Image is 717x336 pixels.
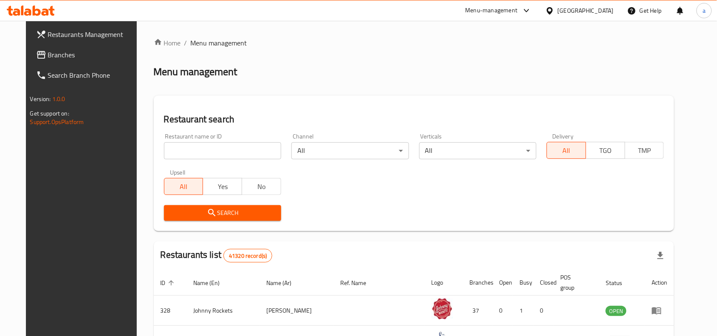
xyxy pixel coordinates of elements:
[260,296,333,326] td: [PERSON_NAME]
[291,142,409,159] div: All
[547,142,586,159] button: All
[52,93,65,104] span: 1.0.0
[48,50,139,60] span: Branches
[463,270,493,296] th: Branches
[161,278,177,288] span: ID
[432,298,453,319] img: Johnny Rockets
[550,144,583,157] span: All
[224,252,272,260] span: 41320 record(s)
[30,116,84,127] a: Support.OpsPlatform
[184,38,187,48] li: /
[168,181,200,193] span: All
[586,142,625,159] button: TGO
[161,248,273,263] h2: Restaurants list
[553,133,574,139] label: Delivery
[154,38,675,48] nav: breadcrumb
[246,181,278,193] span: No
[513,270,534,296] th: Busy
[558,6,614,15] div: [GEOGRAPHIC_DATA]
[650,246,671,266] div: Export file
[29,65,146,85] a: Search Branch Phone
[154,296,187,326] td: 328
[187,296,260,326] td: Johnny Rockets
[154,38,181,48] a: Home
[625,142,664,159] button: TMP
[154,65,237,79] h2: Menu management
[164,178,203,195] button: All
[48,70,139,80] span: Search Branch Phone
[30,108,69,119] span: Get support on:
[606,278,633,288] span: Status
[513,296,534,326] td: 1
[171,208,274,218] span: Search
[29,45,146,65] a: Branches
[652,305,667,316] div: Menu
[194,278,231,288] span: Name (En)
[48,29,139,40] span: Restaurants Management
[493,270,513,296] th: Open
[561,272,589,293] span: POS group
[164,113,664,126] h2: Restaurant search
[266,278,302,288] span: Name (Ar)
[223,249,272,263] div: Total records count
[629,144,661,157] span: TMP
[534,270,554,296] th: Closed
[203,178,242,195] button: Yes
[164,142,281,159] input: Search for restaurant name or ID..
[29,24,146,45] a: Restaurants Management
[425,270,463,296] th: Logo
[30,93,51,104] span: Version:
[703,6,706,15] span: a
[493,296,513,326] td: 0
[340,278,377,288] span: Ref. Name
[463,296,493,326] td: 37
[645,270,674,296] th: Action
[170,169,186,175] label: Upsell
[242,178,281,195] button: No
[466,6,518,16] div: Menu-management
[191,38,247,48] span: Menu management
[419,142,536,159] div: All
[164,205,281,221] button: Search
[606,306,627,316] span: OPEN
[590,144,622,157] span: TGO
[206,181,239,193] span: Yes
[534,296,554,326] td: 0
